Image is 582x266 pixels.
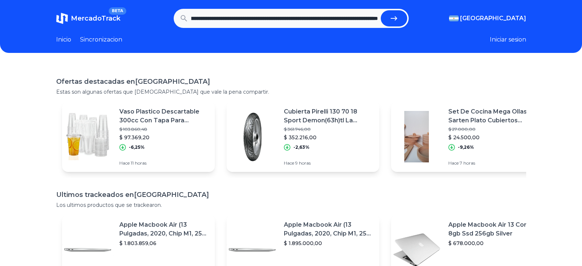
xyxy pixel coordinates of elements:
span: BETA [109,7,126,15]
p: Hace 9 horas [284,160,373,166]
p: Apple Macbook Air (13 Pulgadas, 2020, Chip M1, 256 Gb De Ssd, 8 Gb De Ram) - Plata [284,220,373,238]
a: MercadoTrackBETA [56,12,120,24]
a: Featured imageVaso Plastico Descartable 300cc Con Tapa Para Sorbete X 1000$ 103.860,48$ 97.369,20... [62,101,215,172]
p: $ 352.216,00 [284,134,373,141]
p: $ 97.369,20 [119,134,209,141]
p: Hace 7 horas [448,160,538,166]
p: -6,25% [129,144,145,150]
img: Featured image [227,111,278,162]
p: $ 103.860,48 [119,126,209,132]
p: Set De Cocina Mega Ollas Sarten Plato Cubiertos Madera [448,107,538,125]
img: Featured image [62,111,113,162]
h1: Ofertas destacadas en [GEOGRAPHIC_DATA] [56,76,526,87]
h1: Ultimos trackeados en [GEOGRAPHIC_DATA] [56,190,526,200]
p: $ 1.803.859,06 [119,240,209,247]
a: Sincronizacion [80,35,122,44]
p: $ 27.000,00 [448,126,538,132]
span: [GEOGRAPHIC_DATA] [460,14,526,23]
p: Vaso Plastico Descartable 300cc Con Tapa Para Sorbete X 1000 [119,107,209,125]
img: MercadoTrack [56,12,68,24]
img: Argentina [449,15,459,21]
p: $ 1.895.000,00 [284,240,373,247]
p: $ 678.000,00 [448,240,538,247]
img: Featured image [391,111,442,162]
span: MercadoTrack [71,14,120,22]
button: Iniciar sesion [490,35,526,44]
p: $ 24.500,00 [448,134,538,141]
a: Featured imageCubierta Pirelli 130 70 18 Sport Demon(63h)tl La Cuadra Moto$ 361.746,00$ 352.216,0... [227,101,379,172]
p: -2,63% [293,144,310,150]
p: $ 361.746,00 [284,126,373,132]
p: Hace 11 horas [119,160,209,166]
p: -9,26% [458,144,474,150]
a: Featured imageSet De Cocina Mega Ollas Sarten Plato Cubiertos Madera$ 27.000,00$ 24.500,00-9,26%H... [391,101,544,172]
p: Los ultimos productos que se trackearon. [56,201,526,209]
p: Estas son algunas ofertas que [DEMOGRAPHIC_DATA] que vale la pena compartir. [56,88,526,96]
button: [GEOGRAPHIC_DATA] [449,14,526,23]
a: Inicio [56,35,71,44]
p: Apple Macbook Air 13 Core I5 8gb Ssd 256gb Silver [448,220,538,238]
p: Apple Macbook Air (13 Pulgadas, 2020, Chip M1, 256 Gb De Ssd, 8 Gb De Ram) - Plata [119,220,209,238]
p: Cubierta Pirelli 130 70 18 Sport Demon(63h)tl La Cuadra Moto [284,107,373,125]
